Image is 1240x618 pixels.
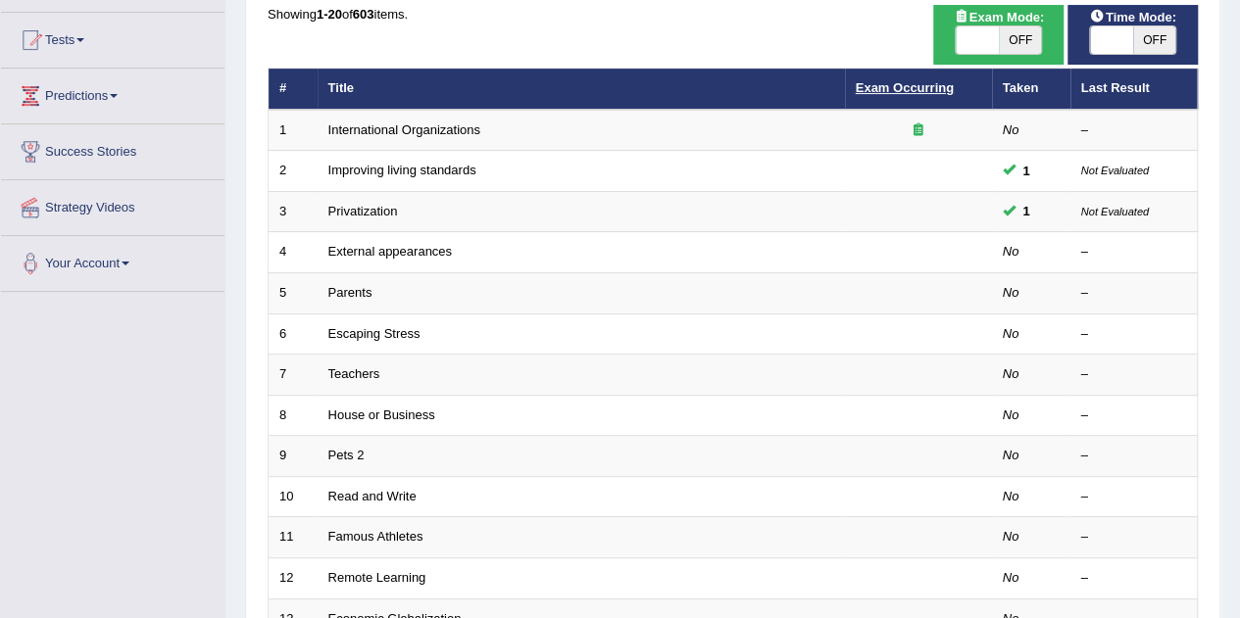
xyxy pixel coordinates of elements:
[1081,365,1187,384] div: –
[1081,569,1187,588] div: –
[269,436,318,477] td: 9
[856,121,981,140] div: Exam occurring question
[353,7,374,22] b: 603
[328,407,435,422] a: House or Business
[1016,201,1038,221] span: You can still take this question
[269,191,318,232] td: 3
[328,163,476,177] a: Improving living standards
[328,489,417,503] a: Read and Write
[1003,407,1019,422] em: No
[1003,448,1019,462] em: No
[1081,243,1187,261] div: –
[328,122,480,137] a: International Organizations
[1133,26,1176,54] span: OFF
[1,180,224,229] a: Strategy Videos
[1003,244,1019,259] em: No
[269,151,318,192] td: 2
[1081,447,1187,465] div: –
[1081,165,1149,176] small: Not Evaluated
[328,366,380,381] a: Teachers
[1003,285,1019,300] em: No
[1003,366,1019,381] em: No
[1082,7,1184,27] span: Time Mode:
[1081,206,1149,217] small: Not Evaluated
[946,7,1052,27] span: Exam Mode:
[1081,528,1187,547] div: –
[1003,489,1019,503] em: No
[317,7,342,22] b: 1-20
[328,570,426,585] a: Remote Learning
[1,124,224,173] a: Success Stories
[1,69,224,118] a: Predictions
[269,355,318,396] td: 7
[269,517,318,558] td: 11
[1016,161,1038,181] span: You can still take this question
[328,326,421,341] a: Escaping Stress
[1081,406,1187,425] div: –
[269,69,318,110] th: #
[1081,325,1187,344] div: –
[1070,69,1198,110] th: Last Result
[269,273,318,314] td: 5
[1003,122,1019,137] em: No
[1081,488,1187,506] div: –
[328,448,365,462] a: Pets 2
[328,244,452,259] a: External appearances
[1,13,224,62] a: Tests
[328,204,398,218] a: Privatization
[328,529,423,544] a: Famous Athletes
[269,476,318,517] td: 10
[269,395,318,436] td: 8
[992,69,1070,110] th: Taken
[269,313,318,355] td: 6
[1081,121,1187,140] div: –
[1003,326,1019,341] em: No
[328,285,372,300] a: Parents
[269,232,318,273] td: 4
[1,236,224,285] a: Your Account
[933,5,1064,65] div: Show exams occurring in exams
[999,26,1042,54] span: OFF
[269,557,318,598] td: 12
[1003,529,1019,544] em: No
[268,5,1198,24] div: Showing of items.
[1003,570,1019,585] em: No
[856,80,954,95] a: Exam Occurring
[269,110,318,151] td: 1
[318,69,845,110] th: Title
[1081,284,1187,303] div: –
